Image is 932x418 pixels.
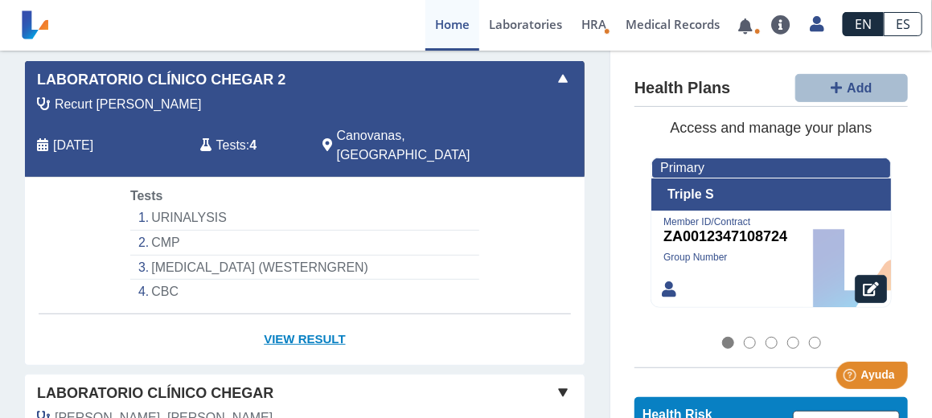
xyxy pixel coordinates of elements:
[789,355,914,400] iframe: Help widget launcher
[53,136,93,155] span: 2025-08-14
[581,16,606,32] span: HRA
[884,12,922,36] a: ES
[249,138,257,152] b: 4
[130,189,163,203] span: Tests
[795,75,908,103] button: Add
[670,121,872,137] span: Access and manage your plans
[843,12,884,36] a: EN
[130,231,479,256] li: CMP
[37,69,285,91] span: Laboratorio Clínico Chegar 2
[25,314,585,365] a: View Result
[634,79,730,98] h4: Health Plans
[130,280,479,304] li: CBC
[337,126,502,165] span: Canovanas, PR
[130,256,479,281] li: [MEDICAL_DATA] (WESTERNGREN)
[216,136,246,155] span: Tests
[660,161,704,174] span: Primary
[130,206,479,231] li: URINALYSIS
[188,126,310,165] div: :
[55,95,202,114] span: Recurt Corona, Maria
[847,82,872,96] span: Add
[37,383,273,404] span: Laboratorio Clínico Chegar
